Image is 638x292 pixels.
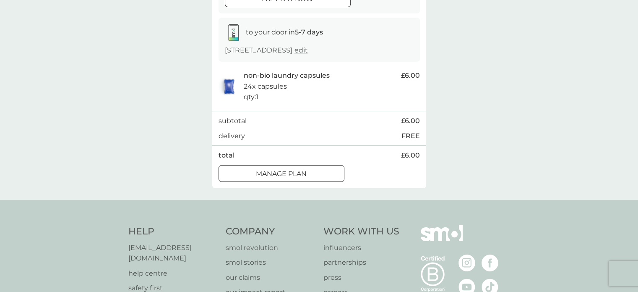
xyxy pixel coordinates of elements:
a: our claims [226,272,315,283]
p: [STREET_ADDRESS] [225,45,308,56]
a: smol revolution [226,242,315,253]
span: £6.00 [401,70,420,81]
p: total [219,150,234,161]
p: Manage plan [256,168,307,179]
a: press [323,272,399,283]
a: edit [294,46,308,54]
a: [EMAIL_ADDRESS][DOMAIN_NAME] [128,242,218,264]
a: partnerships [323,257,399,268]
p: FREE [401,131,420,142]
p: delivery [219,131,245,142]
span: to your door in [246,28,323,36]
p: non-bio laundry capsules [244,70,330,81]
h4: Work With Us [323,225,399,238]
button: Manage plan [219,165,344,182]
a: influencers [323,242,399,253]
p: qty : 1 [244,92,258,103]
img: visit the smol Instagram page [458,255,475,271]
p: subtotal [219,116,247,126]
strong: 5-7 days [295,28,323,36]
a: smol stories [226,257,315,268]
img: visit the smol Facebook page [482,255,498,271]
span: £6.00 [401,150,420,161]
span: £6.00 [401,116,420,126]
a: help centre [128,268,218,279]
h4: Company [226,225,315,238]
h4: Help [128,225,218,238]
img: smol [421,225,463,254]
p: 24x capsules [244,81,287,92]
